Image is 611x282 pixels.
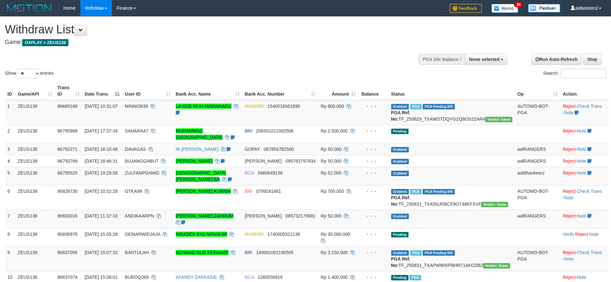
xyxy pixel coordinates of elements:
span: Copy 0799241481 to clipboard [256,189,281,194]
th: Amount: activate to sort column ascending [318,82,358,100]
span: PGA Pending [423,104,455,109]
div: - - - [361,249,386,256]
span: 86837056 [58,250,77,255]
span: BCA [245,170,254,175]
a: [PERSON_NAME] [176,158,213,164]
span: 86837074 [58,275,77,280]
div: - - - [361,213,386,219]
span: Rp 800.000 [321,104,344,109]
span: [DATE] 18:46:31 [85,158,118,164]
span: None selected [469,57,499,62]
td: ZEUS138 [15,143,55,155]
a: Run Auto-Refresh [531,54,582,65]
button: None selected [465,54,508,65]
th: Action [560,82,608,100]
span: [DATE] 10:52:28 [85,189,118,194]
span: 86793766 [58,158,77,164]
span: Copy 087854782500 to clipboard [264,147,294,152]
div: - - - [361,274,386,280]
a: Check Trans [577,189,602,194]
span: [PERSON_NAME] [245,213,282,218]
span: Rp 3.150.000 [321,250,348,255]
span: Grabbed [391,171,409,176]
th: Date Trans.: activate to sort column descending [82,82,122,100]
span: Copy 3460649136 to clipboard [257,170,283,175]
span: Copy 1540016561890 to clipboard [267,104,300,109]
td: AUTOWD-BOT-PGA [515,185,560,210]
span: Vendor URL: https://trx31.1velocity.biz [483,263,510,269]
span: Rp 50.000 [321,147,342,152]
span: Grabbed [391,250,409,256]
a: Note [589,232,599,237]
a: Reject [563,250,576,255]
td: TF_250831_TXAPWWI5PBHR714KCDB2 [389,246,515,271]
span: 34 [514,2,523,7]
a: AFANDY ZARKASIE [176,275,217,280]
span: BCA [245,275,254,280]
a: Note [564,256,574,261]
td: ZEUS138 [15,185,55,210]
span: OXPLAY > ZEUS138 [22,39,68,46]
td: aafRANGERS [515,143,560,155]
b: PGA Ref. No: [391,256,410,268]
span: Marked by aafnoeunsreypich [409,275,421,280]
h1: Withdraw List [5,23,401,36]
label: Search: [543,69,606,78]
a: Reject [563,158,576,164]
a: Check Trans [577,250,602,255]
div: PGA Site Balance / [418,54,465,65]
span: MANDIRI [245,232,264,237]
span: Marked by aafkaynarin [410,104,421,109]
td: 6 [5,185,15,210]
a: MUHAMMAD [GEOGRAPHIC_DATA] [176,128,223,140]
a: LA ODE MUH MARWAAGU [176,104,231,109]
span: [DATE] 15:05:28 [85,232,118,237]
td: ZEUS138 [15,167,55,185]
a: Verify [563,232,574,237]
span: [DATE] 18:10:48 [85,147,118,152]
span: [DATE] 15:08:01 [85,275,118,280]
td: ZEUS138 [15,100,55,125]
th: Game/API: activate to sort column ascending [15,82,55,100]
td: · · [560,246,608,271]
a: Stop [583,54,601,65]
img: panduan.png [528,4,560,13]
b: PGA Ref. No: [391,110,410,122]
span: OTKA99 [125,189,142,194]
span: Vendor URL: https://trx31.1velocity.biz [485,117,512,122]
span: [DATE] 15:07:32 [85,250,118,255]
a: Reject [563,170,576,175]
td: · [560,125,608,143]
td: 2 [5,125,15,143]
td: · [560,143,608,155]
a: Note [577,147,586,152]
span: Rp 30.000.000 [321,232,350,237]
div: - - - [361,146,386,152]
a: Reject [563,275,576,280]
th: User ID: activate to sort column ascending [122,82,173,100]
span: [DATE] 17:37:34 [85,128,118,133]
a: Reject [563,213,576,218]
span: MANDIRI [245,104,264,109]
td: AUTOWD-BOT-PGA [515,100,560,125]
img: Feedback.jpg [450,4,482,13]
td: · · [560,185,608,210]
span: BUROQ369 [125,275,149,280]
span: 86836976 [58,232,77,237]
a: Reject [563,104,576,109]
div: - - - [361,170,386,176]
span: DAVAGAS [125,147,146,152]
span: Copy 206501011082506 to clipboard [256,128,294,133]
a: Note [577,128,586,133]
a: Note [577,158,586,164]
img: MOTION_logo.png [5,3,54,13]
span: Pending [391,275,409,280]
span: SAHARA47 [125,128,148,133]
td: 4 [5,155,15,167]
td: · [560,210,608,228]
span: BUJANGGABUT [125,158,158,164]
span: PGA Pending [423,189,455,194]
td: 7 [5,210,15,228]
td: 8 [5,228,15,246]
td: · [560,167,608,185]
